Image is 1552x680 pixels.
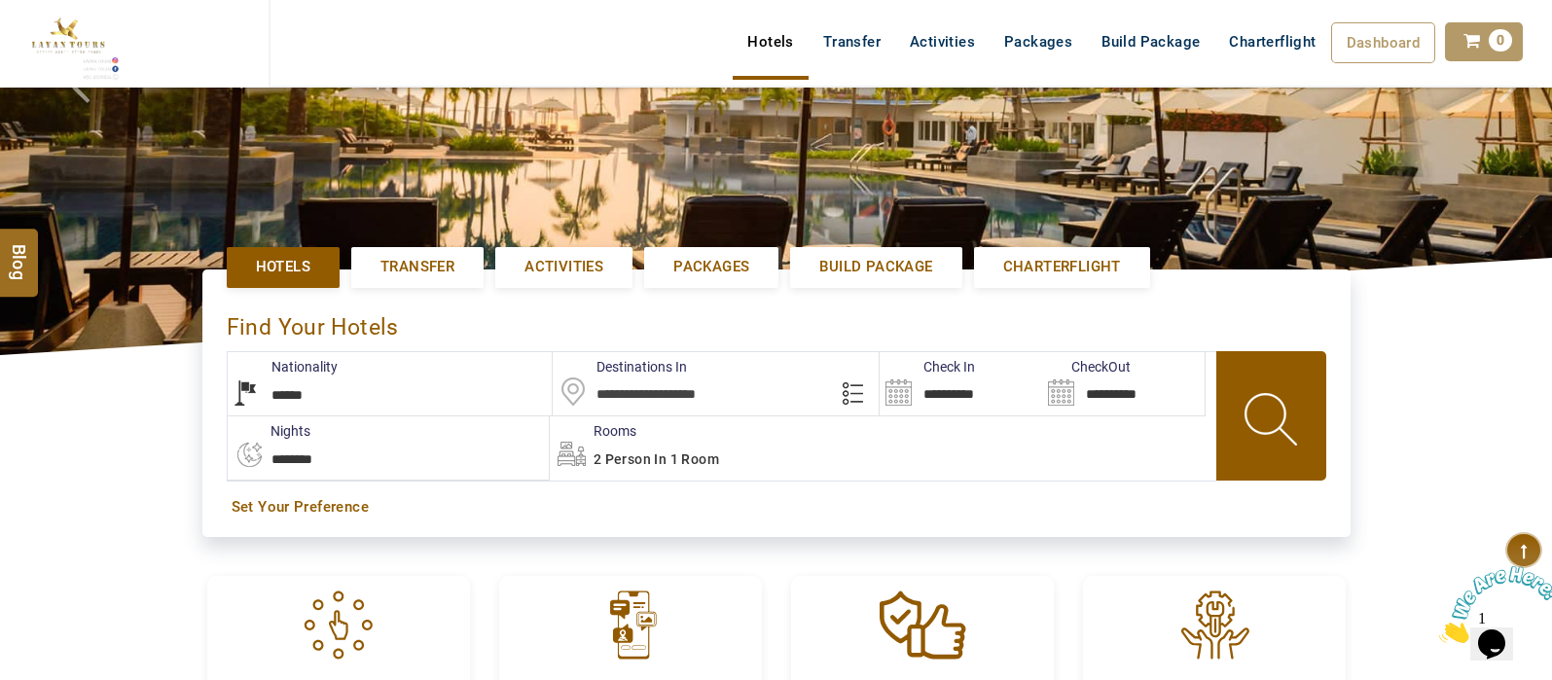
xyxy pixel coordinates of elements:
span: Charterflight [1003,257,1121,277]
label: Check In [880,357,975,376]
a: Hotels [227,247,340,287]
input: Search [880,352,1042,415]
a: Build Package [790,247,961,287]
a: Hotels [733,22,808,61]
a: Charterflight [1214,22,1330,61]
label: Nationality [228,357,338,376]
span: Dashboard [1347,34,1421,52]
span: Transfer [380,257,454,277]
label: nights [227,421,310,441]
span: Hotels [256,257,310,277]
input: Search [1042,352,1205,415]
a: Build Package [1087,22,1214,61]
img: The Royal Line Holidays [15,8,121,82]
div: Find Your Hotels [227,294,1326,351]
a: Packages [990,22,1087,61]
label: CheckOut [1042,357,1131,376]
span: Charterflight [1229,33,1316,51]
iframe: chat widget [1431,558,1552,651]
a: 0 [1445,22,1523,61]
span: Build Package [819,257,932,277]
a: Transfer [809,22,895,61]
span: 1 [8,8,16,24]
a: Charterflight [974,247,1150,287]
span: 0 [1489,29,1512,52]
span: Activities [524,257,603,277]
a: Packages [644,247,778,287]
span: Packages [673,257,749,277]
span: Blog [7,243,32,260]
a: Activities [895,22,990,61]
a: Activities [495,247,632,287]
label: Rooms [550,421,636,441]
a: Set Your Preference [232,497,1321,518]
label: Destinations In [553,357,687,376]
span: 2 Person in 1 Room [594,451,719,467]
a: Transfer [351,247,484,287]
img: Chat attention grabber [8,8,128,85]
